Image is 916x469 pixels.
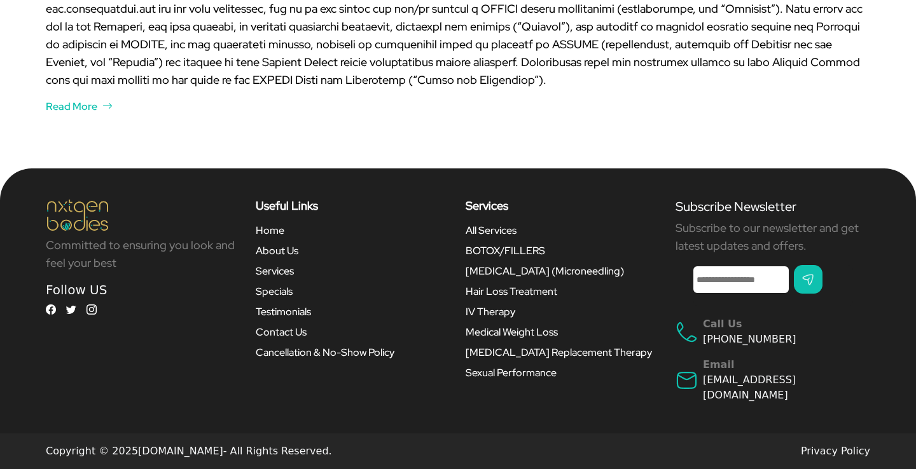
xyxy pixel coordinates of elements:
[466,365,660,381] a: Sexual Performance
[466,223,660,238] a: All Services
[676,369,698,391] img: mail-icon
[676,199,870,214] h5: Subscribe Newsletter
[466,345,660,360] a: [MEDICAL_DATA] Replacement Therapy
[138,445,223,457] a: [DOMAIN_NAME]
[676,219,870,255] p: Subscribe to our newsletter and get latest updates and offers.
[466,284,660,299] a: Hair Loss Treatment
[256,223,450,238] a: Home
[46,282,240,297] h5: Follow US
[801,445,870,457] a: Privacy Policy
[46,99,870,114] a: Read More
[256,304,450,320] a: Testimonials
[676,321,698,343] img: mail-icon
[693,266,789,293] input: Enter your Email *
[256,345,450,360] a: Cancellation & No-Show Policy
[466,243,660,259] a: BOTOX/FILLERS
[466,199,660,213] h5: Services
[703,316,796,332] div: Call Us
[703,357,870,372] div: Email
[466,325,660,340] a: Medical Weight Loss
[46,199,109,231] img: logo
[256,199,450,213] h5: Useful Links
[256,325,450,340] a: Contact Us
[794,265,822,294] input: Submit
[256,243,450,259] a: About Us
[703,374,796,401] a: [EMAIL_ADDRESS][DOMAIN_NAME]
[256,284,450,299] a: Specials
[46,236,240,272] p: Committed to ensuring you look and feel your best
[703,333,796,345] a: [PHONE_NUMBER]
[46,444,332,459] p: Copyright © 2025 - All Rights Reserved.
[256,264,450,279] a: Services
[466,264,660,279] a: [MEDICAL_DATA] (Microneedling)
[466,304,660,320] a: IV Therapy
